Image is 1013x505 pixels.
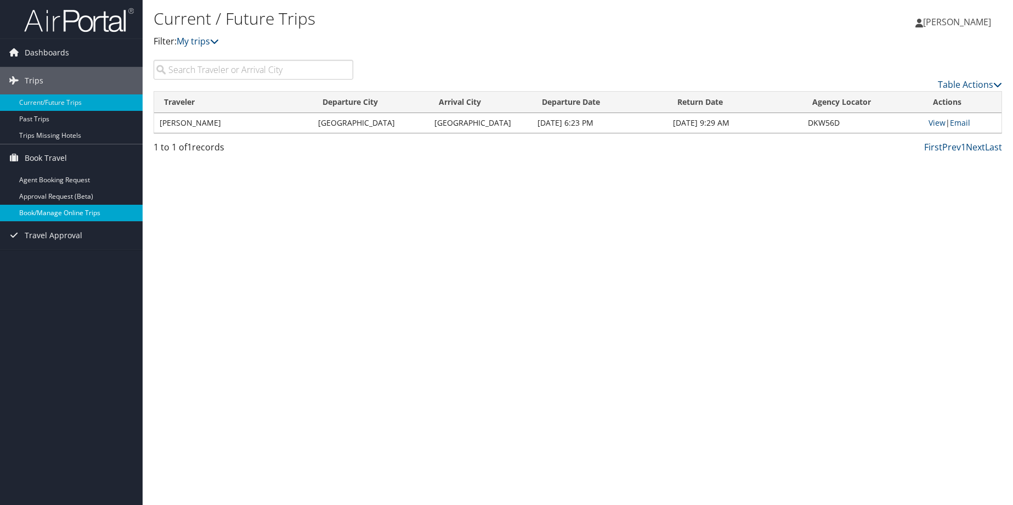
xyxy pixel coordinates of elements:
[923,16,991,28] span: [PERSON_NAME]
[429,113,532,133] td: [GEOGRAPHIC_DATA]
[429,92,532,113] th: Arrival City: activate to sort column ascending
[154,7,719,30] h1: Current / Future Trips
[177,35,219,47] a: My trips
[187,141,192,153] span: 1
[24,7,134,33] img: airportal-logo.png
[313,113,429,133] td: [GEOGRAPHIC_DATA]
[667,92,803,113] th: Return Date: activate to sort column ascending
[942,141,961,153] a: Prev
[802,113,923,133] td: DKW56D
[985,141,1002,153] a: Last
[25,222,82,249] span: Travel Approval
[802,92,923,113] th: Agency Locator: activate to sort column ascending
[154,113,313,133] td: [PERSON_NAME]
[313,92,429,113] th: Departure City: activate to sort column ascending
[966,141,985,153] a: Next
[532,92,667,113] th: Departure Date: activate to sort column descending
[961,141,966,153] a: 1
[667,113,803,133] td: [DATE] 9:29 AM
[938,78,1002,91] a: Table Actions
[929,117,946,128] a: View
[154,35,719,49] p: Filter:
[923,92,1001,113] th: Actions
[25,144,67,172] span: Book Travel
[924,141,942,153] a: First
[154,92,313,113] th: Traveler: activate to sort column ascending
[25,39,69,66] span: Dashboards
[950,117,970,128] a: Email
[923,113,1001,133] td: |
[532,113,667,133] td: [DATE] 6:23 PM
[154,60,353,80] input: Search Traveler or Arrival City
[154,141,353,159] div: 1 to 1 of records
[915,5,1002,38] a: [PERSON_NAME]
[25,67,43,94] span: Trips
